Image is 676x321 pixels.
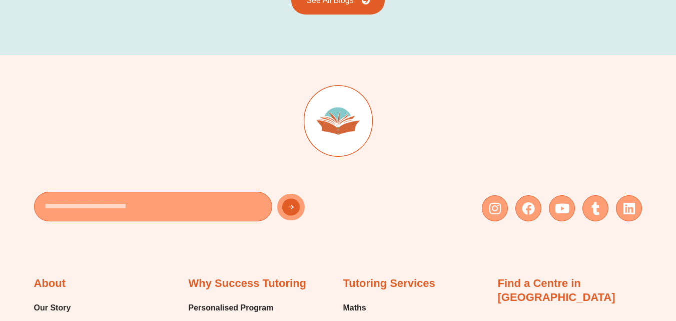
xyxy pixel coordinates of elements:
[509,208,676,321] iframe: Chat Widget
[498,277,615,304] a: Find a Centre in [GEOGRAPHIC_DATA]
[189,276,307,291] h2: Why Success Tutoring
[343,300,366,315] span: Maths
[509,208,676,321] div: Widget de chat
[343,276,435,291] h2: Tutoring Services
[34,300,71,315] span: Our Story
[34,300,107,315] a: Our Story
[34,276,66,291] h2: About
[189,300,274,315] a: Personalised Program
[343,300,391,315] a: Maths
[34,192,333,226] form: New Form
